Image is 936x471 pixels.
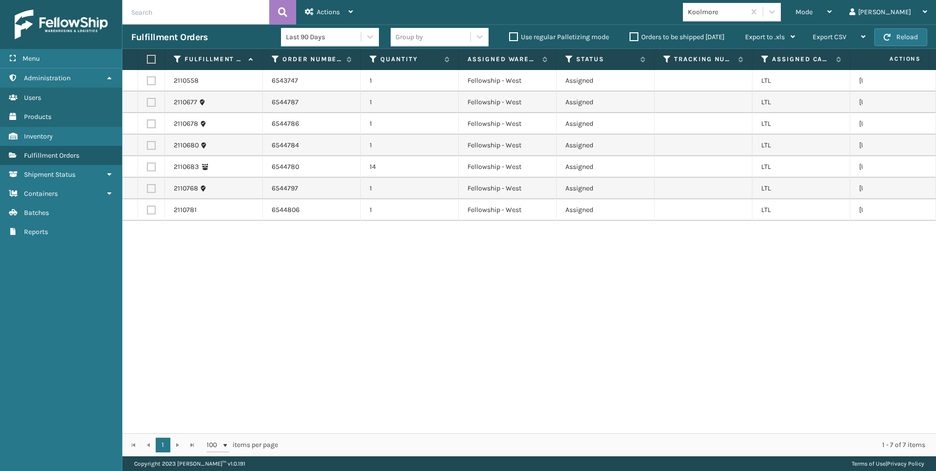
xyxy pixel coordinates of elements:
td: 6544784 [263,135,361,156]
span: Actions [317,8,340,16]
td: Fellowship - West [459,199,557,221]
td: 6544780 [263,156,361,178]
td: Fellowship - West [459,70,557,92]
td: 1 [361,113,459,135]
td: LTL [752,156,850,178]
td: LTL [752,199,850,221]
label: Assigned Warehouse [468,55,538,64]
a: 2110768 [174,184,198,193]
a: Privacy Policy [887,460,924,467]
a: Terms of Use [852,460,886,467]
label: Orders to be shipped [DATE] [630,33,725,41]
span: Fulfillment Orders [24,151,79,160]
p: Copyright 2023 [PERSON_NAME]™ v 1.0.191 [134,456,245,471]
span: Mode [796,8,813,16]
span: Products [24,113,51,121]
span: Containers [24,189,58,198]
label: Order Number [282,55,342,64]
td: Assigned [557,156,655,178]
span: Export to .xls [745,33,785,41]
label: Fulfillment Order Id [185,55,244,64]
div: Koolmore [688,7,746,17]
a: 2110683 [174,162,199,172]
td: 14 [361,156,459,178]
a: 2110558 [174,76,199,86]
div: 1 - 7 of 7 items [292,440,925,450]
td: Fellowship - West [459,178,557,199]
td: Assigned [557,199,655,221]
span: Batches [24,209,49,217]
td: Fellowship - West [459,92,557,113]
span: Reports [24,228,48,236]
td: 1 [361,135,459,156]
td: LTL [752,113,850,135]
a: 2110677 [174,97,197,107]
td: 1 [361,70,459,92]
div: Group by [396,32,423,42]
td: 6544806 [263,199,361,221]
div: | [852,456,924,471]
td: 1 [361,178,459,199]
td: 6544787 [263,92,361,113]
td: LTL [752,92,850,113]
span: Export CSV [813,33,846,41]
a: 2110680 [174,141,199,150]
span: Administration [24,74,70,82]
label: Status [576,55,635,64]
span: Inventory [24,132,53,141]
a: 2110781 [174,205,197,215]
span: Actions [859,51,927,67]
td: Fellowship - West [459,156,557,178]
label: Use regular Palletizing mode [509,33,609,41]
td: Assigned [557,178,655,199]
label: Quantity [380,55,440,64]
label: Tracking Number [674,55,733,64]
label: Assigned Carrier Service [772,55,831,64]
span: Menu [23,54,40,63]
div: Last 90 Days [286,32,362,42]
span: Users [24,94,41,102]
td: Assigned [557,135,655,156]
img: logo [15,10,108,39]
td: 1 [361,199,459,221]
span: Shipment Status [24,170,75,179]
td: 1 [361,92,459,113]
td: Assigned [557,92,655,113]
td: Fellowship - West [459,135,557,156]
td: 6544797 [263,178,361,199]
a: 2110678 [174,119,198,129]
td: LTL [752,178,850,199]
td: LTL [752,70,850,92]
span: items per page [207,438,278,452]
td: Assigned [557,113,655,135]
td: 6544786 [263,113,361,135]
td: LTL [752,135,850,156]
td: Fellowship - West [459,113,557,135]
h3: Fulfillment Orders [131,31,208,43]
span: 100 [207,440,221,450]
td: 6543747 [263,70,361,92]
a: 1 [156,438,170,452]
td: Assigned [557,70,655,92]
button: Reload [874,28,927,46]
